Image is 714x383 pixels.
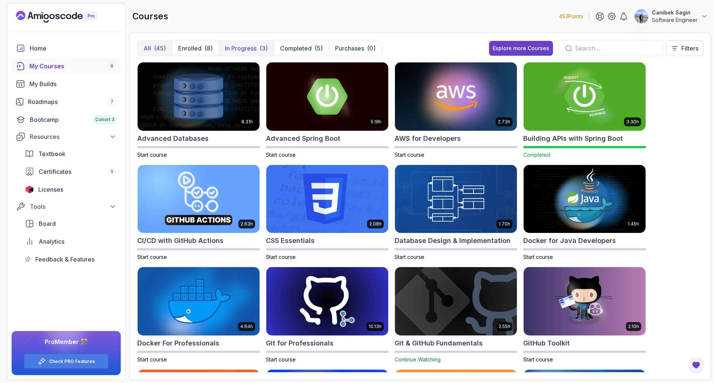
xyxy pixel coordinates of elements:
[20,216,121,231] a: board
[628,324,639,330] p: 2.10h
[575,44,657,53] input: Search...
[154,44,166,53] div: (45)
[395,267,517,335] img: Git & GitHub Fundamentals card
[35,255,94,264] span: Feedback & Features
[266,62,388,131] img: Advanced Spring Boot card
[110,63,113,69] span: 8
[144,44,151,53] p: All
[274,41,329,56] button: Completed(5)
[95,117,115,123] span: Cohort 3
[523,356,553,363] span: Start course
[634,9,649,23] img: user profile image
[523,338,570,348] h2: GitHub Toolkit
[626,119,639,125] p: 3.30h
[25,186,34,193] img: jetbrains icon
[523,254,553,260] span: Start course
[20,234,121,249] a: analytics
[499,221,510,227] p: 1.70h
[280,44,312,53] p: Completed
[30,44,116,53] div: Home
[138,267,260,335] img: Docker For Professionals card
[137,133,209,144] h2: Advanced Databases
[137,254,167,260] span: Start course
[395,338,483,348] h2: Git & GitHub Fundamentals
[110,169,113,175] span: 5
[489,41,553,56] button: Explore more Courses
[395,152,424,158] span: Start course
[266,254,296,260] span: Start course
[266,236,315,246] h2: CSS Essentials
[20,182,121,197] a: licenses
[266,152,296,158] span: Start course
[110,99,113,105] span: 7
[137,338,219,348] h2: Docker For Professionals
[369,324,382,330] p: 10.13h
[266,165,388,233] img: CSS Essentials card
[559,13,583,20] p: 453 Points
[493,45,549,52] div: Explore more Courses
[137,152,167,158] span: Start course
[395,236,511,246] h2: Database Design & Implementation
[315,44,323,53] div: (5)
[395,62,517,131] img: AWS for Developers card
[395,133,461,144] h2: AWS for Developers
[523,62,646,159] a: Building APIs with Spring Boot card3.30hBuilding APIs with Spring BootCompleted
[652,16,698,24] p: Software Engineer
[12,94,121,109] a: roadmaps
[666,40,703,56] button: Filters
[523,133,623,144] h2: Building APIs with Spring Boot
[138,41,172,56] button: All(45)
[20,164,121,179] a: certificates
[172,41,219,56] button: Enrolled(8)
[524,267,646,335] img: GitHub Toolkit card
[39,237,64,246] span: Analytics
[28,97,116,106] div: Roadmaps
[137,236,223,246] h2: CI/CD with GitHub Actions
[12,200,121,213] button: Tools
[39,167,71,176] span: Certificates
[628,221,639,227] p: 1.45h
[395,356,441,363] span: Continue Watching
[499,324,510,330] p: 2.55h
[12,59,121,74] a: courses
[205,44,213,53] div: (8)
[29,62,116,71] div: My Courses
[681,44,698,53] p: Filters
[219,41,274,56] button: In Progress(3)
[137,356,167,363] span: Start course
[266,338,334,348] h2: Git for Professionals
[38,185,63,194] span: Licenses
[395,254,424,260] span: Start course
[241,119,253,125] p: 8.31h
[16,11,114,23] a: Landing page
[178,44,202,53] p: Enrolled
[225,44,257,53] p: In Progress
[30,202,116,211] div: Tools
[49,358,95,364] a: Check PRO Features
[335,44,364,53] p: Purchases
[39,219,56,228] span: Board
[20,252,121,267] a: feedback
[20,146,121,161] a: textbook
[260,44,268,53] div: (3)
[12,41,121,56] a: home
[687,356,705,374] button: Open Feedback Button
[266,133,340,144] h2: Advanced Spring Boot
[523,236,616,246] h2: Docker for Java Developers
[367,44,376,53] div: (0)
[138,165,260,233] img: CI/CD with GitHub Actions card
[29,79,116,88] div: My Builds
[30,115,116,124] div: Bootcamp
[524,62,646,131] img: Building APIs with Spring Boot card
[138,62,260,131] img: Advanced Databases card
[371,119,382,125] p: 5.18h
[12,77,121,91] a: builds
[498,119,510,125] p: 2.73h
[329,41,382,56] button: Purchases(0)
[369,221,382,227] p: 2.08h
[523,152,550,158] span: Completed
[132,10,168,22] h2: courses
[38,149,65,158] span: Textbook
[266,267,388,335] img: Git for Professionals card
